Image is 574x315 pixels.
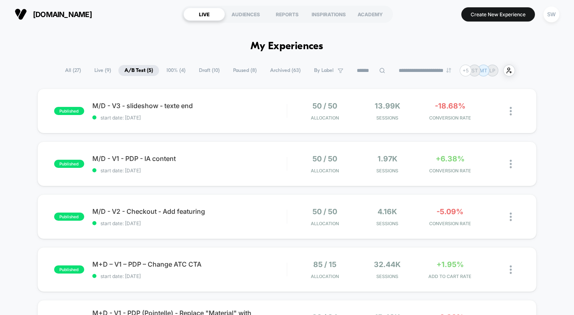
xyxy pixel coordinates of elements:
span: M/D - V3 - slideshow - texte end [92,102,287,110]
span: All ( 27 ) [59,65,87,76]
span: Sessions [358,115,417,121]
span: Sessions [358,274,417,279]
span: A/B Test ( 5 ) [118,65,159,76]
span: Allocation [311,115,339,121]
span: 50 / 50 [312,207,337,216]
p: MT [480,67,487,74]
div: INSPIRATIONS [308,8,349,21]
div: ACADEMY [349,8,391,21]
span: Sessions [358,221,417,226]
span: -5.09% [437,207,463,216]
div: AUDIENCES [225,8,266,21]
span: start date: [DATE] [92,273,287,279]
span: -18.68% [435,102,465,110]
span: start date: [DATE] [92,167,287,174]
span: Allocation [311,168,339,174]
span: published [54,265,84,274]
span: start date: [DATE] [92,220,287,226]
span: 1.97k [378,154,397,163]
div: SW [543,7,559,22]
img: close [510,265,512,274]
span: M/D - V2 - Checkout - Add featuring [92,207,287,215]
span: M+D – V1 – PDP – Change ATC CTA [92,260,287,268]
span: ADD TO CART RATE [421,274,479,279]
span: 32.44k [374,260,401,269]
span: published [54,213,84,221]
span: CONVERSION RATE [421,221,479,226]
span: published [54,107,84,115]
span: 100% ( 4 ) [160,65,192,76]
span: Archived ( 63 ) [264,65,307,76]
span: CONVERSION RATE [421,115,479,121]
div: REPORTS [266,8,308,21]
span: Sessions [358,168,417,174]
img: end [446,68,451,73]
span: start date: [DATE] [92,115,287,121]
span: +1.95% [437,260,464,269]
span: CONVERSION RATE [421,168,479,174]
span: published [54,160,84,168]
span: Allocation [311,221,339,226]
span: By Label [314,67,334,74]
span: 50 / 50 [312,154,337,163]
span: 13.99k [375,102,400,110]
h1: My Experiences [251,41,323,52]
span: 50 / 50 [312,102,337,110]
span: Allocation [311,274,339,279]
span: M/D - V1 - PDP - IA content [92,154,287,163]
span: [DOMAIN_NAME] [33,10,92,19]
p: LP [489,67,495,74]
button: Create New Experience [461,7,535,22]
div: LIVE [183,8,225,21]
img: close [510,107,512,115]
img: close [510,160,512,168]
span: Draft ( 10 ) [193,65,226,76]
span: 85 / 15 [313,260,336,269]
img: close [510,213,512,221]
p: ST [471,67,478,74]
button: SW [541,6,562,23]
div: + 5 [460,65,471,76]
span: Paused ( 8 ) [227,65,263,76]
span: +6.38% [436,154,465,163]
button: [DOMAIN_NAME] [12,8,94,21]
span: 4.16k [378,207,397,216]
img: Visually logo [15,8,27,20]
span: Live ( 9 ) [88,65,117,76]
